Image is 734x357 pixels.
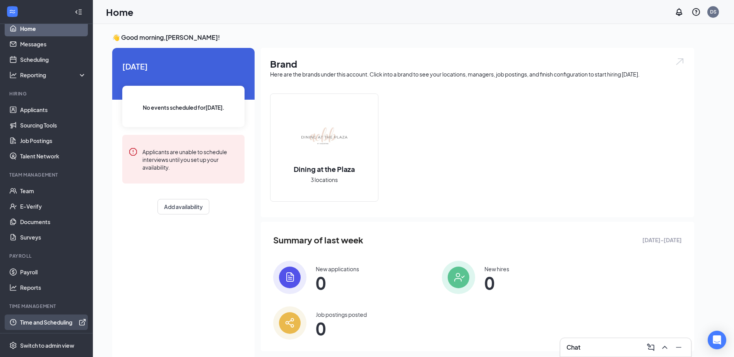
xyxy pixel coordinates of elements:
[20,342,74,349] div: Switch to admin view
[112,33,694,42] h3: 👋 Good morning, [PERSON_NAME] !
[20,280,86,295] a: Reports
[442,261,475,294] img: icon
[710,8,717,15] div: DS
[20,102,86,117] a: Applicants
[20,21,86,36] a: Home
[20,36,86,52] a: Messages
[675,57,685,66] img: open.6027fd2a22e1237b5b06.svg
[659,341,671,354] button: ChevronUp
[273,261,306,294] img: icon
[20,52,86,67] a: Scheduling
[9,342,17,349] svg: Settings
[20,314,86,330] a: Time and SchedulingExternalLink
[273,306,306,340] img: icon
[299,112,349,161] img: Dining at the Plaza
[9,303,85,309] div: TIME MANAGEMENT
[316,311,367,318] div: Job postings posted
[9,8,16,15] svg: WorkstreamLogo
[143,103,224,112] span: No events scheduled for [DATE] .
[672,341,685,354] button: Minimize
[20,214,86,229] a: Documents
[20,71,87,79] div: Reporting
[646,343,655,352] svg: ComposeMessage
[20,199,86,214] a: E-Verify
[316,321,367,335] span: 0
[20,264,86,280] a: Payroll
[20,133,86,148] a: Job Postings
[270,70,685,78] div: Here are the brands under this account. Click into a brand to see your locations, managers, job p...
[157,199,209,214] button: Add availability
[674,7,684,17] svg: Notifications
[20,148,86,164] a: Talent Network
[9,90,85,97] div: Hiring
[286,164,363,174] h2: Dining at the Plaza
[660,343,669,352] svg: ChevronUp
[316,276,359,290] span: 0
[316,265,359,273] div: New applications
[566,343,580,352] h3: Chat
[9,172,85,178] div: Team Management
[122,60,245,72] span: [DATE]
[9,71,17,79] svg: Analysis
[311,175,338,184] span: 3 locations
[20,229,86,245] a: Surveys
[273,233,363,247] span: Summary of last week
[674,343,683,352] svg: Minimize
[9,253,85,259] div: Payroll
[642,236,682,244] span: [DATE] - [DATE]
[484,265,509,273] div: New hires
[75,8,82,16] svg: Collapse
[20,183,86,199] a: Team
[691,7,701,17] svg: QuestionInfo
[270,57,685,70] h1: Brand
[645,341,657,354] button: ComposeMessage
[128,147,138,156] svg: Error
[106,5,133,19] h1: Home
[484,276,509,290] span: 0
[708,331,726,349] div: Open Intercom Messenger
[142,147,238,171] div: Applicants are unable to schedule interviews until you set up your availability.
[20,117,86,133] a: Sourcing Tools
